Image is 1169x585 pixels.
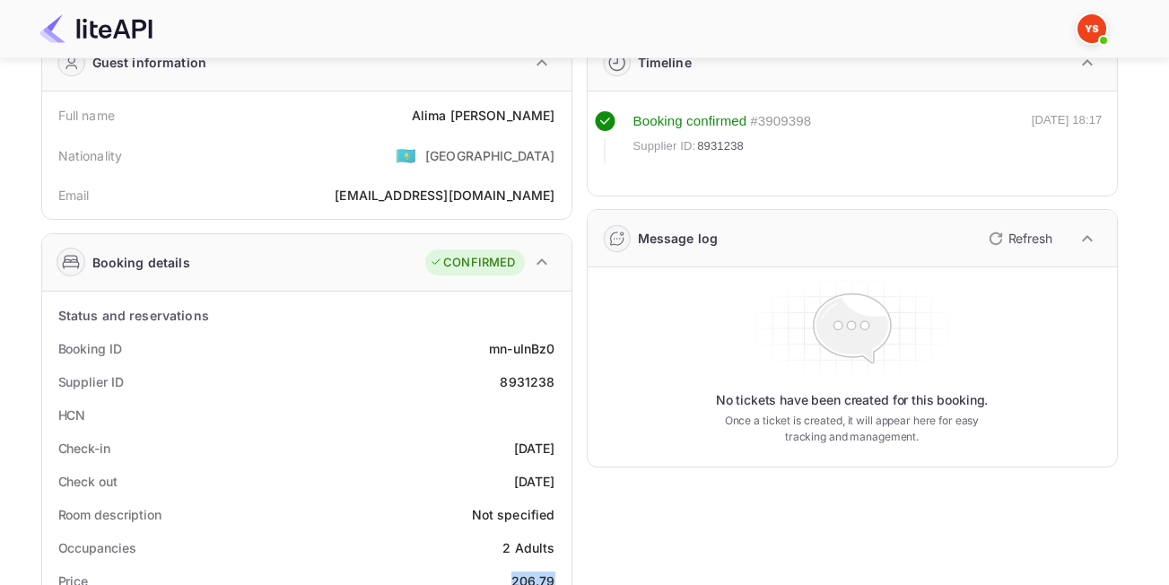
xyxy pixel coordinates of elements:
div: Supplier ID [58,372,124,391]
img: Yandex Support [1077,14,1106,43]
div: Status and reservations [58,306,209,325]
img: LiteAPI Logo [39,14,153,43]
div: Booking ID [58,339,122,358]
div: Booking confirmed [633,111,747,132]
div: Message log [638,229,719,248]
div: HCN [58,406,86,424]
div: Email [58,186,90,205]
div: [DATE] [514,439,555,458]
div: 8931238 [500,372,554,391]
div: [DATE] [514,472,555,491]
p: No tickets have been created for this booking. [716,391,989,409]
p: Refresh [1008,229,1052,248]
div: mn-uInBz0 [489,339,554,358]
span: 8931238 [697,137,744,155]
div: # 3909398 [750,111,811,132]
button: Refresh [978,224,1060,253]
div: Not specified [472,505,555,524]
div: CONFIRMED [430,254,515,272]
div: Room description [58,505,161,524]
div: Alima [PERSON_NAME] [412,106,555,125]
div: Full name [58,106,115,125]
div: Booking details [92,253,190,272]
div: 2 Adults [502,538,554,557]
div: Occupancies [58,538,136,557]
div: Check-in [58,439,110,458]
div: Timeline [638,53,692,72]
div: [EMAIL_ADDRESS][DOMAIN_NAME] [335,186,554,205]
div: Check out [58,472,118,491]
div: Guest information [92,53,207,72]
div: [DATE] 18:17 [1032,111,1103,163]
p: Once a ticket is created, it will appear here for easy tracking and management. [711,413,994,445]
span: Supplier ID: [633,137,696,155]
div: [GEOGRAPHIC_DATA] [425,146,555,165]
div: Nationality [58,146,123,165]
span: United States [396,139,416,171]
